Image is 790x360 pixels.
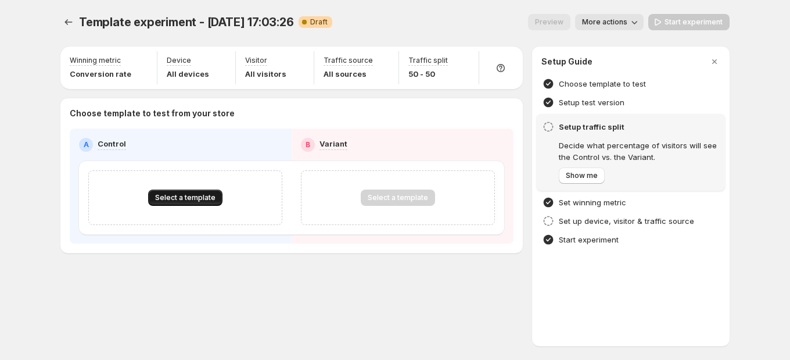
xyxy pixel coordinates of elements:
[559,97,624,108] h4: Setup test version
[559,215,694,227] h4: Set up device, visitor & traffic source
[310,17,328,27] span: Draft
[70,68,131,80] p: Conversion rate
[408,68,448,80] p: 50 - 50
[319,138,347,149] p: Variant
[98,138,126,149] p: Control
[60,14,77,30] button: Experiments
[70,56,121,65] p: Winning metric
[541,56,592,67] h3: Setup Guide
[559,234,619,245] h4: Start experiment
[324,68,373,80] p: All sources
[245,56,267,65] p: Visitor
[167,68,209,80] p: All devices
[148,190,222,206] button: Select a template
[167,56,191,65] p: Device
[559,197,626,208] h4: Set winning metric
[70,108,513,119] p: Choose template to test from your store
[582,17,627,27] span: More actions
[575,14,644,30] button: More actions
[408,56,448,65] p: Traffic split
[79,15,294,29] span: Template experiment - [DATE] 17:03:26
[559,121,719,133] h4: Setup traffic split
[84,140,89,149] h2: A
[559,140,719,163] p: Decide what percentage of visitors will see the Control vs. the Variant.
[306,140,310,149] h2: B
[559,167,605,184] button: Show me
[566,171,598,180] span: Show me
[155,193,216,202] span: Select a template
[324,56,373,65] p: Traffic source
[559,78,646,90] h4: Choose template to test
[245,68,286,80] p: All visitors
